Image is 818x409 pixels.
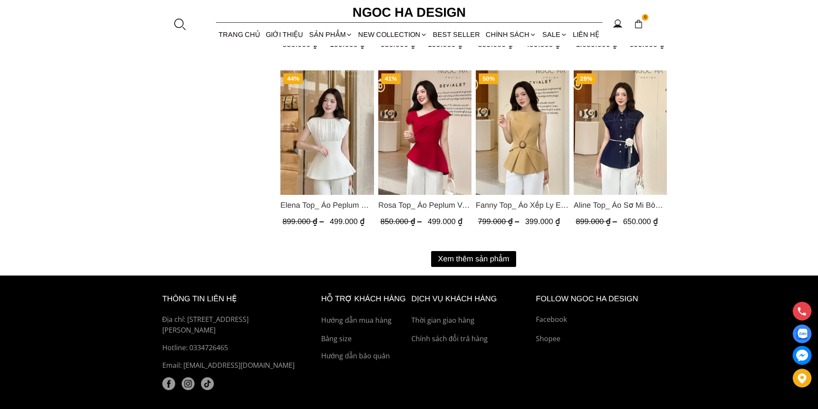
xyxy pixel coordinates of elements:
a: Facebook [536,314,656,325]
span: Rosa Top_ Áo Peplum Vai Lệch Xếp Ly Màu Đỏ A1064 [378,199,471,211]
span: 899.000 ₫ [283,217,326,226]
a: facebook (1) [162,377,175,390]
a: Link to Rosa Top_ Áo Peplum Vai Lệch Xếp Ly Màu Đỏ A1064 [378,199,471,211]
a: Ngoc Ha Design [345,2,474,23]
a: Shopee [536,333,656,345]
a: Product image - Elena Top_ Áo Peplum Cổ Nhún Màu Trắng A1066 [280,70,374,195]
a: GIỚI THIỆU [263,23,306,46]
a: Link to Aline Top_ Áo Sơ Mi Bò Lụa Rớt Vai A1070 [573,199,667,211]
a: Display image [793,324,812,343]
a: Product image - Aline Top_ Áo Sơ Mi Bò Lụa Rớt Vai A1070 [573,70,667,195]
span: 550.000 ₫ [283,40,326,48]
h6: thông tin liên hệ [162,293,301,305]
span: 799.000 ₫ [478,217,521,226]
h6: Dịch vụ khách hàng [411,293,532,305]
img: img-CART-ICON-ksit0nf1 [634,19,643,29]
a: Thời gian giao hàng [411,315,532,326]
span: Elena Top_ Áo Peplum Cổ Nhún Màu Trắng A1066 [280,199,374,211]
p: Địa chỉ: [STREET_ADDRESS][PERSON_NAME] [162,314,301,336]
a: LIÊN HỆ [570,23,602,46]
a: Hướng dẫn mua hàng [321,315,407,326]
span: 650.000 ₫ [623,217,657,226]
span: 899.000 ₫ [478,40,521,48]
img: Rosa Top_ Áo Peplum Vai Lệch Xếp Ly Màu Đỏ A1064 [378,70,471,195]
span: 399.000 ₫ [525,217,560,226]
button: Xem thêm sản phẩm [431,251,516,267]
span: 499.000 ₫ [525,40,560,48]
span: 499.000 ₫ [330,217,365,226]
span: Aline Top_ Áo Sơ Mi Bò Lụa Rớt Vai A1070 [573,199,667,211]
a: SALE [539,23,570,46]
h6: hỗ trợ khách hàng [321,293,407,305]
div: SẢN PHẨM [306,23,355,46]
a: messenger [793,346,812,365]
span: 1.099.000 ₫ [575,40,625,48]
span: 199.000 ₫ [427,40,462,48]
a: Hướng dẫn bảo quản [321,351,407,362]
a: Product image - Fanny Top_ Áo Xếp Ly Eo Sát Nách Màu Bee A1068 [476,70,569,195]
a: Chính sách đổi trả hàng [411,333,532,345]
a: Product image - Rosa Top_ Áo Peplum Vai Lệch Xếp Ly Màu Đỏ A1064 [378,70,471,195]
a: TRANG CHỦ [216,23,263,46]
span: 699.000 ₫ [629,40,664,48]
span: Fanny Top_ Áo Xếp Ly Eo Sát Nách Màu Bee A1068 [476,199,569,211]
a: Hotline: 0334726465 [162,342,301,354]
span: 0 [642,14,649,21]
div: Chính sách [483,23,539,46]
p: Email: [EMAIL_ADDRESS][DOMAIN_NAME] [162,360,301,371]
a: Link to Fanny Top_ Áo Xếp Ly Eo Sát Nách Màu Bee A1068 [476,199,569,211]
img: Display image [797,329,807,339]
span: 850.000 ₫ [380,217,423,226]
img: Elena Top_ Áo Peplum Cổ Nhún Màu Trắng A1066 [280,70,374,195]
span: 899.000 ₫ [575,217,619,226]
span: 199.000 ₫ [330,40,365,48]
a: BEST SELLER [430,23,483,46]
img: instagram [182,377,195,390]
span: 650.000 ₫ [380,40,423,48]
a: Bảng size [321,333,407,345]
h6: Follow ngoc ha Design [536,293,656,305]
a: tiktok [201,377,214,390]
img: Aline Top_ Áo Sơ Mi Bò Lụa Rớt Vai A1070 [573,70,667,195]
a: NEW COLLECTION [355,23,430,46]
span: 499.000 ₫ [427,217,462,226]
a: Link to Elena Top_ Áo Peplum Cổ Nhún Màu Trắng A1066 [280,199,374,211]
img: Fanny Top_ Áo Xếp Ly Eo Sát Nách Màu Bee A1068 [476,70,569,195]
